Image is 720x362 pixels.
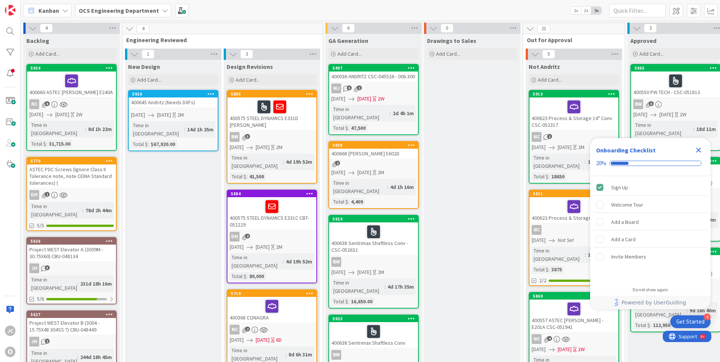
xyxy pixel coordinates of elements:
[348,297,349,306] span: :
[230,272,246,280] div: Total $
[31,239,116,244] div: 5626
[5,325,15,336] div: JC
[29,121,85,137] div: Time in [GEOGRAPHIC_DATA]
[230,232,239,242] div: DH
[184,125,185,134] span: :
[240,50,253,59] span: 3
[644,24,657,33] span: 3
[529,293,618,332] div: 5869400557 ASTEC [PERSON_NAME] - E201A CSC-051941
[227,63,273,70] span: Design Revisions
[27,99,116,109] div: NC
[529,190,618,223] div: 5921400623 Process & Storage 14" Parts
[542,50,555,59] span: 5
[287,350,314,359] div: 8d 6h 31m
[27,158,116,188] div: 5779ASTEC PDC Screws (Ignore Class II Tolerance note, note CEMA Standard tolerances) (
[539,277,546,284] span: 2/2
[132,91,218,97] div: 5926
[29,190,39,200] div: DH
[590,176,711,282] div: Checklist items
[596,146,656,155] div: Onboarding Checklist
[529,300,618,332] div: 400557 ASTEC [PERSON_NAME] - E201A CSC-051941
[29,111,43,119] span: [DATE]
[427,37,476,44] span: Drawings to Sales
[328,37,368,44] span: GA Generation
[333,65,418,71] div: 5497
[357,95,371,103] span: [DATE]
[129,91,218,97] div: 5926
[131,140,148,148] div: Total $
[38,6,59,15] span: Kanban
[633,302,686,319] div: Time in [GEOGRAPHIC_DATA]
[378,268,384,276] div: 2M
[331,95,345,103] span: [DATE]
[585,251,586,259] span: :
[532,225,542,235] div: NC
[37,295,44,303] span: 5/6
[676,318,705,325] div: Get Started
[529,97,618,130] div: 400623 Process & Storage 14" Conv CSC-052317
[581,7,591,14] span: 2x
[387,183,388,191] span: :
[227,190,316,197] div: 5884
[529,190,618,197] div: 5921
[27,164,116,188] div: ASTEC PDC Screws (Ignore Class II Tolerance note, note CEMA Standard tolerances) (
[590,296,711,309] div: Footer
[84,206,114,214] div: 78d 2h 44m
[29,263,39,273] div: JH
[329,350,418,360] div: BW
[631,71,720,97] div: 400550 PW TECH - CSC-051813
[227,290,316,297] div: 5719
[585,158,586,166] span: :
[333,143,418,148] div: 5938
[256,336,270,344] span: [DATE]
[611,218,639,227] div: Add a Board
[533,191,618,196] div: 5921
[704,313,711,320] div: 4
[131,121,184,138] div: Time in [GEOGRAPHIC_DATA]
[230,172,246,181] div: Total $
[45,265,50,270] span: 3
[55,111,69,119] span: [DATE]
[227,290,316,322] div: 5719400368 CONAGRA
[670,315,711,328] div: Open Get Started checklist, remaining modules: 4
[333,216,418,222] div: 5924
[378,95,384,103] div: 2W
[276,336,282,344] div: 6D
[40,24,53,33] span: 4
[532,345,546,353] span: [DATE]
[532,265,548,274] div: Total $
[611,235,636,244] div: Add a Card
[594,296,707,309] a: Powered by UserGuiding
[29,337,39,347] div: JH
[227,232,316,242] div: DH
[227,91,316,130] div: 5885400575 STEEL DYNAMICS E331D [PERSON_NAME]
[27,65,116,71] div: 5934
[231,191,316,196] div: 5884
[227,190,316,230] div: 5884400575 STEEL DYNAMICS E331C CBT-052229
[571,7,581,14] span: 1x
[230,253,283,270] div: Time in [GEOGRAPHIC_DATA]
[548,172,549,181] span: :
[533,91,618,97] div: 5913
[631,99,720,109] div: BW
[532,143,546,151] span: [DATE]
[329,322,418,348] div: 400638 Sentrimax Shaftless Conv
[27,65,116,97] div: 5934400660 ASTEC [PERSON_NAME] E240A
[31,158,116,164] div: 5779
[532,154,585,170] div: Time in [GEOGRAPHIC_DATA]
[329,65,418,71] div: 5497
[337,50,362,57] span: Add Card...
[329,315,418,322] div: 5933
[436,50,460,57] span: Add Card...
[633,121,693,137] div: Time in [GEOGRAPHIC_DATA]
[548,265,549,274] span: :
[231,91,316,97] div: 5885
[85,125,86,133] span: :
[331,179,387,195] div: Time in [GEOGRAPHIC_DATA]
[659,111,673,119] span: [DATE]
[45,192,50,197] span: 1
[650,321,651,329] span: :
[177,111,184,119] div: 2M
[331,268,345,276] span: [DATE]
[357,169,371,176] span: [DATE]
